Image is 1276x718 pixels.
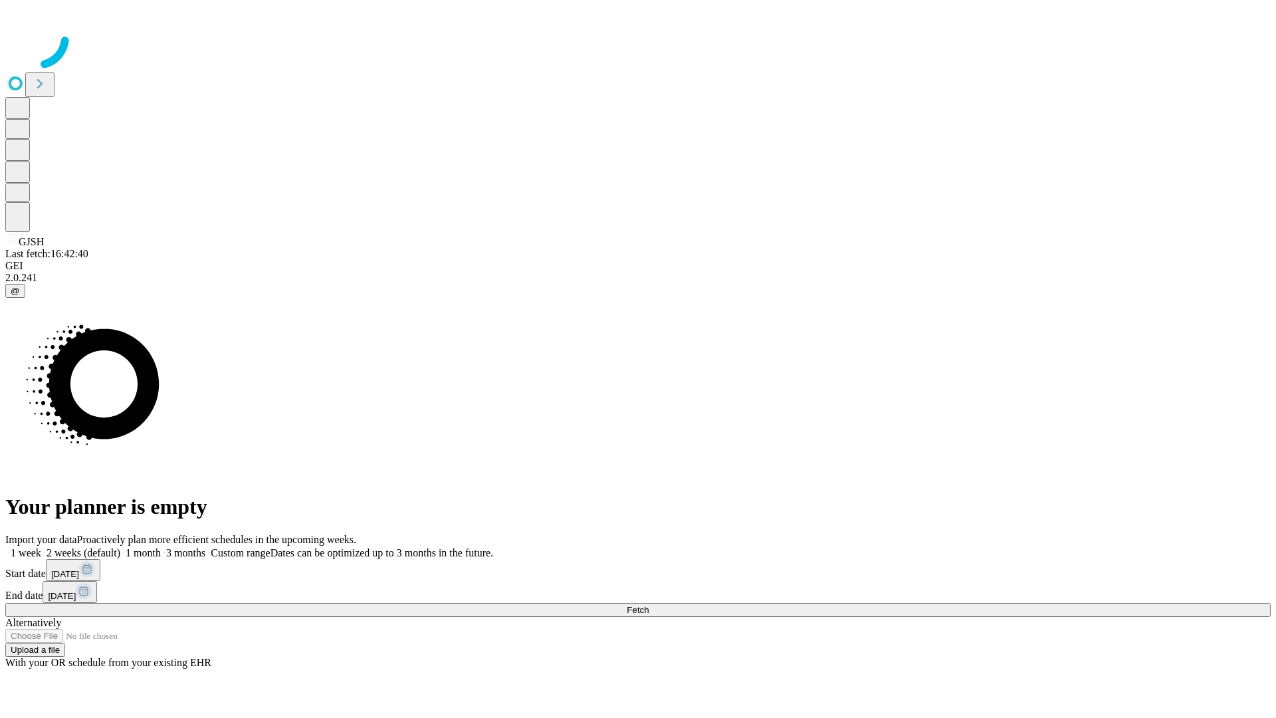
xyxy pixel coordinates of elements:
[5,559,1271,581] div: Start date
[5,603,1271,617] button: Fetch
[5,657,211,668] span: With your OR schedule from your existing EHR
[5,534,77,545] span: Import your data
[5,272,1271,284] div: 2.0.241
[46,559,100,581] button: [DATE]
[5,248,88,259] span: Last fetch: 16:42:40
[166,547,205,558] span: 3 months
[627,605,649,615] span: Fetch
[77,534,356,545] span: Proactively plan more efficient schedules in the upcoming weeks.
[51,569,79,579] span: [DATE]
[5,643,65,657] button: Upload a file
[48,591,76,601] span: [DATE]
[5,581,1271,603] div: End date
[211,547,270,558] span: Custom range
[47,547,120,558] span: 2 weeks (default)
[11,286,20,296] span: @
[126,547,161,558] span: 1 month
[5,284,25,298] button: @
[270,547,493,558] span: Dates can be optimized up to 3 months in the future.
[5,260,1271,272] div: GEI
[11,547,41,558] span: 1 week
[5,495,1271,519] h1: Your planner is empty
[5,617,61,628] span: Alternatively
[19,236,44,247] span: GJSH
[43,581,97,603] button: [DATE]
